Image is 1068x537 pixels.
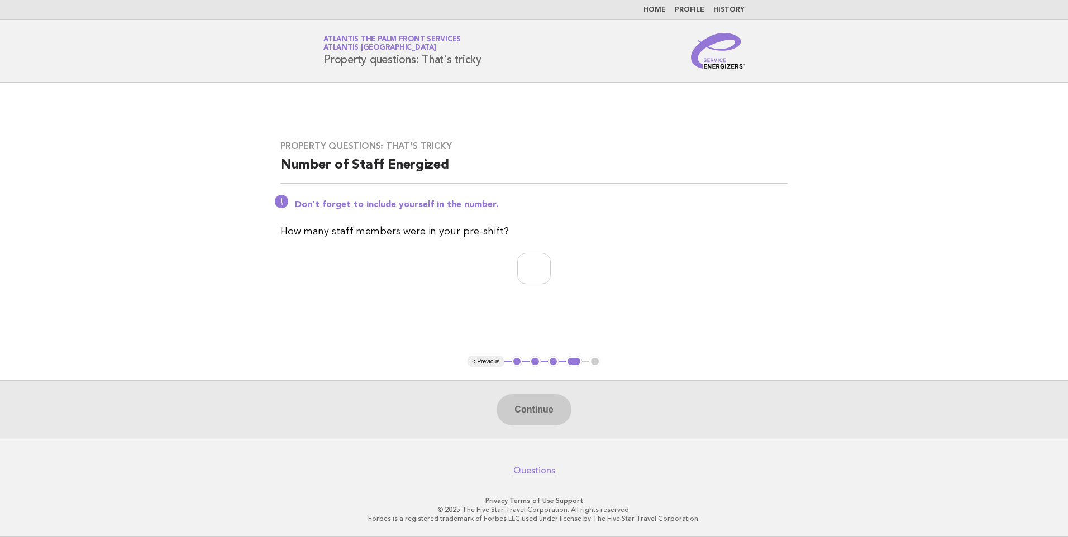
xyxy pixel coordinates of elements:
[713,7,745,13] a: History
[323,36,481,65] h1: Property questions: That's tricky
[530,356,541,367] button: 2
[509,497,554,505] a: Terms of Use
[323,36,461,51] a: Atlantis The Palm Front ServicesAtlantis [GEOGRAPHIC_DATA]
[556,497,583,505] a: Support
[512,356,523,367] button: 1
[192,514,876,523] p: Forbes is a registered trademark of Forbes LLC used under license by The Five Star Travel Corpora...
[468,356,504,367] button: < Previous
[691,33,745,69] img: Service Energizers
[192,496,876,505] p: · ·
[548,356,559,367] button: 3
[566,356,582,367] button: 4
[280,156,788,184] h2: Number of Staff Energized
[295,199,788,210] p: Don't forget to include yourself in the number.
[643,7,666,13] a: Home
[280,224,788,239] p: How many staff members were in your pre-shift?
[513,465,555,476] a: Questions
[280,141,788,152] h3: Property questions: That's tricky
[323,45,436,52] span: Atlantis [GEOGRAPHIC_DATA]
[485,497,508,505] a: Privacy
[675,7,704,13] a: Profile
[192,505,876,514] p: © 2025 The Five Star Travel Corporation. All rights reserved.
